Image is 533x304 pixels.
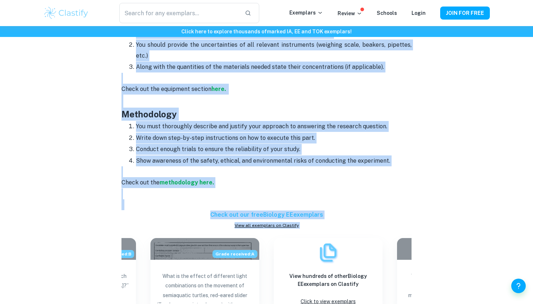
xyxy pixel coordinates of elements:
a: Schools [377,10,397,16]
button: Help and Feedback [511,279,526,293]
input: Search for any exemplars... [119,3,239,23]
h6: View hundreds of other Biology EE exemplars on Clastify [280,272,377,288]
a: Login [412,10,426,16]
p: Check out the [121,166,412,211]
h6: Check out our free Biology EE exemplars [121,211,412,219]
p: You should provide the uncertainties of all relevant instruments (weighing scale, beakers, pipett... [136,39,412,62]
p: Review [338,9,362,17]
p: Conduct enough trials to ensure the reliability of your study. [136,144,412,155]
p: Show awareness of the safety, ethical, and environmental risks of conducting the experiment. [136,155,412,166]
p: To what extent does high intensity interval training (HIIT) effect the maximum oxygen uptake (VO2... [403,271,500,303]
p: Exemplars [289,9,323,17]
p: You must thoroughly describe and justify your approach to answering the research question. [136,121,412,132]
h6: Click here to explore thousands of marked IA, EE and TOK exemplars ! [1,28,532,36]
p: Check out the equipment section [121,73,412,95]
a: here. [211,86,226,92]
p: What is the effect of different light combinations on the movement of semiaquatic turtles, red-ea... [156,271,253,303]
a: methodology here. [160,179,214,186]
p: Along with the quantities of the materials needed state their concentrations (if applicable). [136,62,412,72]
button: JOIN FOR FREE [440,7,490,20]
strong: Methodology [121,109,177,119]
span: Grade received: A [212,250,257,258]
p: Write down step-by-step instructions on how to execute this part. [136,133,412,143]
img: Clastify logo [43,6,89,20]
a: View all exemplars on Clastify [121,222,412,229]
img: Exemplars [317,242,339,263]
